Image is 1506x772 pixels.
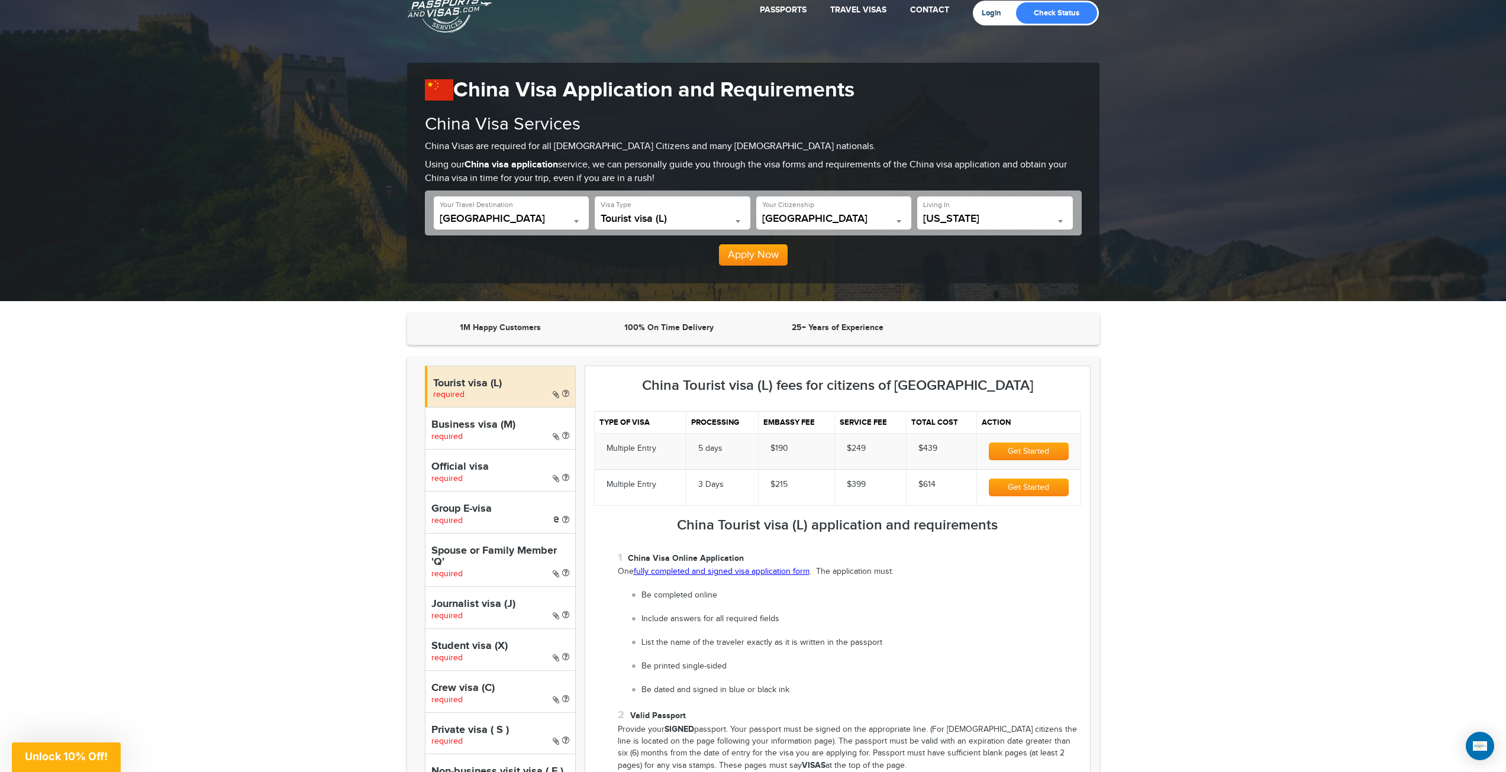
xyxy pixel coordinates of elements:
[431,653,463,663] span: required
[758,411,834,433] th: Embassy fee
[770,444,788,453] span: $190
[431,545,569,569] h4: Spouse or Family Member 'Q'
[618,723,1081,772] p: Provide your passport. Your passport must be signed on the appropriate line. (For [DEMOGRAPHIC_DA...
[607,480,656,489] span: Multiple Entry
[641,590,1081,602] li: Be completed online
[25,750,108,763] span: Unlock 10% Off!
[440,213,583,225] span: China
[440,213,583,230] span: China
[425,77,1082,103] h1: China Visa Application and Requirements
[601,213,744,225] span: Tourist visa (L)
[431,516,463,525] span: required
[910,5,949,15] a: Contact
[431,419,569,431] h4: Business visa (M)
[431,461,569,473] h4: Official visa
[665,724,694,734] strong: SIGNED
[594,411,686,433] th: Type of visa
[433,378,569,390] h4: Tourist visa (L)
[601,213,744,230] span: Tourist visa (L)
[431,683,569,695] h4: Crew visa (C)
[770,480,788,489] span: $215
[618,566,1081,578] p: One . The application must:
[641,613,1081,625] li: Include answers for all required fields
[431,569,463,579] span: required
[431,611,463,621] span: required
[601,200,631,210] label: Visa Type
[425,159,1082,186] p: Using our service, we can personally guide you through the visa forms and requirements of the Chi...
[641,661,1081,673] li: Be printed single-sided
[698,444,723,453] span: 5 days
[906,411,976,433] th: Total cost
[641,637,1081,649] li: List the name of the traveler exactly as it is written in the passport
[607,444,656,453] span: Multiple Entry
[460,322,541,332] strong: 1M Happy Customers
[977,411,1081,433] th: Action
[760,5,807,15] a: Passports
[830,5,886,15] a: Travel Visas
[918,444,937,453] span: $439
[989,483,1068,492] a: Get Started
[982,8,1010,18] a: Login
[762,213,906,225] span: United States
[923,213,1067,230] span: Florida
[792,322,883,332] strong: 25+ Years of Experience
[628,553,744,563] strong: China Visa Online Application
[918,480,936,489] span: $614
[431,725,569,737] h4: Private visa ( S )
[847,444,866,453] span: $249
[989,479,1068,496] button: Get Started
[425,140,1082,154] p: China Visas are required for all [DEMOGRAPHIC_DATA] Citizens and many [DEMOGRAPHIC_DATA] nationals.
[465,159,558,170] strong: China visa application
[431,641,569,653] h4: Student visa (X)
[594,378,1081,393] h3: China Tourist visa (L) fees for citizens of [GEOGRAPHIC_DATA]
[847,480,866,489] span: $399
[762,200,814,210] label: Your Citizenship
[923,213,1067,225] span: Florida
[686,411,758,433] th: Processing
[594,518,1081,533] h3: China Tourist visa (L) application and requirements
[923,200,950,210] label: Living In
[630,710,686,721] strong: Valid Passport
[425,115,1082,134] h2: China Visa Services
[835,411,907,433] th: Service fee
[1466,732,1494,760] div: Open Intercom Messenger
[431,432,463,441] span: required
[433,390,465,399] span: required
[431,737,463,746] span: required
[634,567,810,576] a: fully completed and signed visa application form
[641,684,1081,696] li: Be dated and signed in blue or black ink
[762,213,906,230] span: United States
[698,480,724,489] span: 3 Days
[440,200,513,210] label: Your Travel Destination
[1016,2,1097,24] a: Check Status
[802,760,825,770] strong: VISAS
[431,599,569,611] h4: Journalist visa (J)
[624,322,714,332] strong: 100% On Time Delivery
[989,442,1068,460] button: Get Started
[431,503,569,515] h4: Group E-visa
[12,742,121,772] div: Unlock 10% Off!
[989,447,1068,456] a: Get Started
[925,322,1088,336] iframe: Customer reviews powered by Trustpilot
[431,695,463,705] span: required
[431,474,463,483] span: required
[719,244,788,266] button: Apply Now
